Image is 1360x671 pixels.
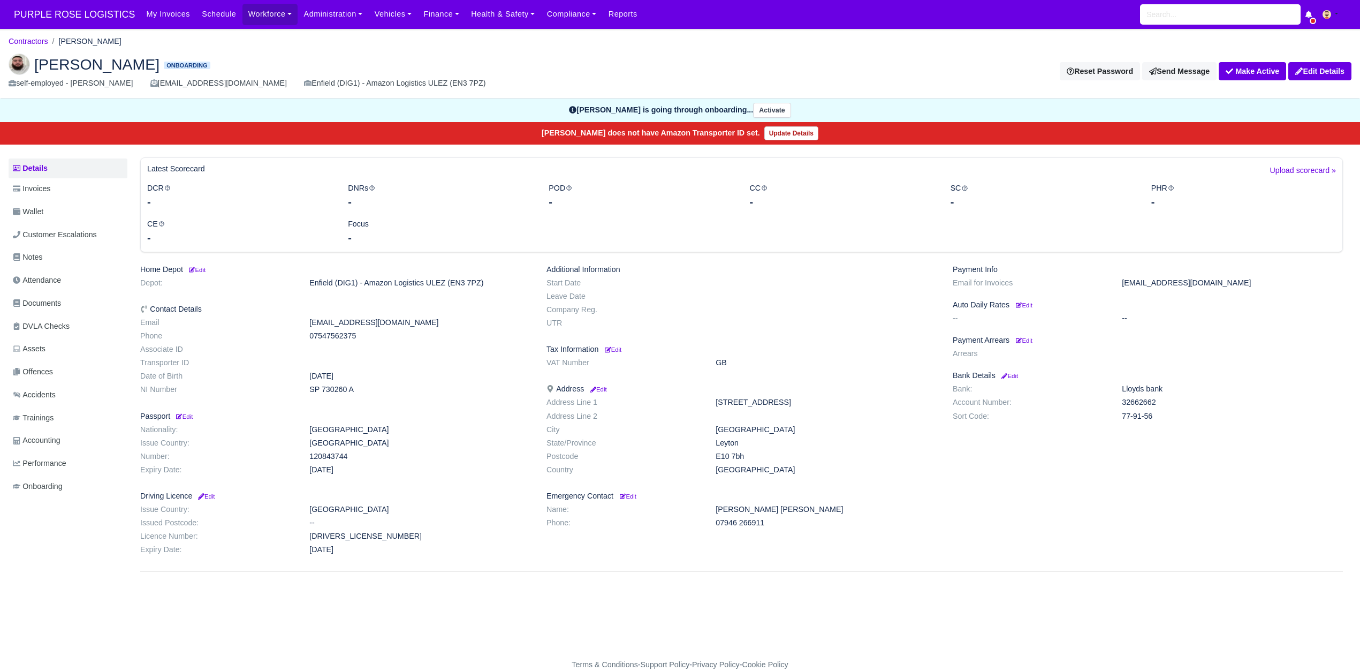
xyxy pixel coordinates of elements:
dd: [STREET_ADDRESS] [708,398,945,407]
dt: Email for Invoices [945,278,1114,288]
dd: GB [708,358,945,367]
a: Details [9,159,127,178]
a: Schedule [196,4,242,25]
div: self-employed - [PERSON_NAME] [9,77,133,89]
a: Health & Safety [465,4,541,25]
a: Send Message [1142,62,1217,80]
dd: [EMAIL_ADDRESS][DOMAIN_NAME] [1114,278,1351,288]
dt: -- [945,314,1114,323]
a: Accounting [9,430,127,451]
a: PURPLE ROSE LOGISTICS [9,4,140,25]
div: Enfield (DIG1) - Amazon Logistics ULEZ (EN3 7PZ) [304,77,485,89]
dt: Country [538,465,708,474]
dt: Postcode [538,452,708,461]
dt: Transporter ID [132,358,301,367]
dd: [DATE] [301,465,538,474]
a: Notes [9,247,127,268]
div: Focus [340,218,541,245]
h6: Bank Details [953,371,1343,380]
span: Onboarding [164,62,210,70]
dt: Issue Country: [132,439,301,448]
a: Privacy Policy [692,660,740,669]
a: Trainings [9,408,127,428]
a: Edit [174,412,193,420]
dt: Bank: [945,384,1114,394]
dd: 32662662 [1114,398,1351,407]
dt: Expiry Date: [132,465,301,474]
div: CE [139,218,340,245]
dd: [GEOGRAPHIC_DATA] [301,505,538,514]
a: Onboarding [9,476,127,497]
dt: Licence Number: [132,532,301,541]
a: Assets [9,338,127,359]
dt: Address Line 2 [538,412,708,421]
dd: 07547562375 [301,331,538,341]
dt: Start Date [538,278,708,288]
span: Offences [13,366,53,378]
dt: Phone: [538,518,708,527]
dd: 77-91-56 [1114,412,1351,421]
a: Edit [1014,336,1032,344]
span: Invoices [13,183,50,195]
dd: [GEOGRAPHIC_DATA] [301,439,538,448]
h6: Latest Scorecard [147,164,205,174]
div: [EMAIL_ADDRESS][DOMAIN_NAME] [150,77,287,89]
a: Support Policy [641,660,690,669]
small: Edit [1016,302,1032,308]
dt: Account Number: [945,398,1114,407]
dt: Company Reg. [538,305,708,314]
h6: Emergency Contact [546,492,937,501]
button: Activate [753,103,791,118]
dt: Associate ID [132,345,301,354]
a: Contractors [9,37,48,46]
dt: Arrears [945,349,1114,358]
div: CC [741,182,942,209]
dt: State/Province [538,439,708,448]
dt: Address Line 1 [538,398,708,407]
span: Onboarding [13,480,63,493]
dt: Depot: [132,278,301,288]
div: SC [943,182,1143,209]
small: Edit [605,346,621,353]
a: Upload scorecard » [1270,164,1336,182]
dd: 07946 266911 [708,518,945,527]
div: DNRs [340,182,541,209]
span: Trainings [13,412,54,424]
a: Cookie Policy [742,660,788,669]
h6: Auto Daily Rates [953,300,1343,310]
a: Offences [9,361,127,382]
div: Mustafa Kara [1,45,1359,99]
div: - [549,194,733,209]
dd: -- [1114,314,1351,323]
div: - [348,230,533,245]
dd: 120843744 [301,452,538,461]
span: Documents [13,297,61,310]
dt: Issue Country: [132,505,301,514]
dt: Expiry Date: [132,545,301,554]
span: DVLA Checks [13,320,70,333]
dt: City [538,425,708,434]
dt: Name: [538,505,708,514]
div: - [147,230,332,245]
dt: Number: [132,452,301,461]
dt: Sort Code: [945,412,1114,421]
div: - [749,194,934,209]
div: - - - [375,659,985,671]
span: Assets [13,343,45,355]
div: - [951,194,1135,209]
span: Attendance [13,274,61,287]
dd: [DATE] [301,372,538,381]
small: Edit [1016,337,1032,344]
dd: [GEOGRAPHIC_DATA] [708,425,945,434]
a: Edit [588,384,606,393]
dt: Leave Date [538,292,708,301]
a: Edit [1014,300,1032,309]
small: Edit [174,413,193,420]
a: DVLA Checks [9,316,127,337]
button: Reset Password [1060,62,1140,80]
a: Customer Escalations [9,224,127,245]
dd: E10 7bh [708,452,945,461]
h6: Passport [140,412,530,421]
div: - [147,194,332,209]
input: Search... [1140,4,1301,25]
